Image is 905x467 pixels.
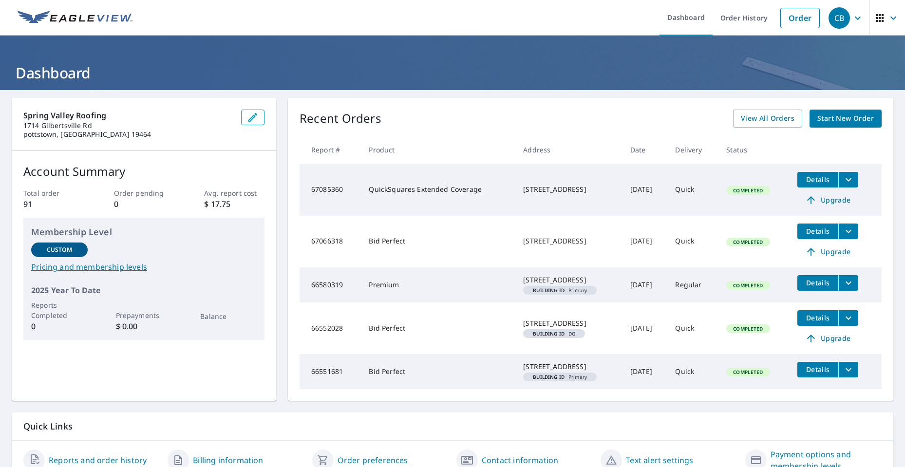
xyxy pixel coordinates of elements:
[31,261,257,273] a: Pricing and membership levels
[727,325,769,332] span: Completed
[47,245,72,254] p: Custom
[523,362,615,372] div: [STREET_ADDRESS]
[300,354,361,389] td: 66551681
[300,267,361,302] td: 66580319
[797,362,838,377] button: detailsBtn-66551681
[797,224,838,239] button: detailsBtn-67066318
[667,267,718,302] td: Regular
[667,135,718,164] th: Delivery
[114,188,174,198] p: Order pending
[482,454,558,466] a: Contact information
[803,175,832,184] span: Details
[797,192,858,208] a: Upgrade
[622,216,667,267] td: [DATE]
[23,121,233,130] p: 1714 Gilbertsville Rd
[533,374,565,379] em: Building ID
[361,267,515,302] td: Premium
[622,164,667,216] td: [DATE]
[667,354,718,389] td: Quick
[523,185,615,194] div: [STREET_ADDRESS]
[797,172,838,187] button: detailsBtn-67085360
[31,320,88,332] p: 0
[533,288,565,293] em: Building ID
[361,302,515,354] td: Bid Perfect
[18,11,132,25] img: EV Logo
[667,164,718,216] td: Quick
[829,7,850,29] div: CB
[300,216,361,267] td: 67066318
[49,454,147,466] a: Reports and order history
[718,135,790,164] th: Status
[204,198,264,210] p: $ 17.75
[817,112,874,125] span: Start New Order
[300,135,361,164] th: Report #
[622,267,667,302] td: [DATE]
[838,362,858,377] button: filesDropdownBtn-66551681
[797,310,838,326] button: detailsBtn-66552028
[361,354,515,389] td: Bid Perfect
[733,110,802,128] a: View All Orders
[23,110,233,121] p: Spring Valley Roofing
[527,288,593,293] span: Primary
[523,318,615,328] div: [STREET_ADDRESS]
[727,369,769,375] span: Completed
[361,164,515,216] td: QuickSquares Extended Coverage
[116,310,172,320] p: Prepayments
[300,110,381,128] p: Recent Orders
[838,224,858,239] button: filesDropdownBtn-67066318
[204,188,264,198] p: Avg. report cost
[797,244,858,260] a: Upgrade
[803,365,832,374] span: Details
[515,135,622,164] th: Address
[622,135,667,164] th: Date
[810,110,882,128] a: Start New Order
[31,225,257,239] p: Membership Level
[523,275,615,285] div: [STREET_ADDRESS]
[838,310,858,326] button: filesDropdownBtn-66552028
[300,164,361,216] td: 67085360
[622,302,667,354] td: [DATE]
[200,311,257,321] p: Balance
[803,313,832,322] span: Details
[797,331,858,346] a: Upgrade
[527,374,593,379] span: Primary
[741,112,794,125] span: View All Orders
[803,226,832,236] span: Details
[12,63,893,83] h1: Dashboard
[23,198,84,210] p: 91
[23,420,882,432] p: Quick Links
[727,187,769,194] span: Completed
[803,278,832,287] span: Details
[31,284,257,296] p: 2025 Year To Date
[527,331,581,336] span: DG
[533,331,565,336] em: Building ID
[780,8,820,28] a: Order
[838,172,858,187] button: filesDropdownBtn-67085360
[667,216,718,267] td: Quick
[31,300,88,320] p: Reports Completed
[361,216,515,267] td: Bid Perfect
[803,246,852,258] span: Upgrade
[193,454,263,466] a: Billing information
[23,163,264,180] p: Account Summary
[23,130,233,139] p: pottstown, [GEOGRAPHIC_DATA] 19464
[622,354,667,389] td: [DATE]
[803,194,852,206] span: Upgrade
[626,454,693,466] a: Text alert settings
[338,454,408,466] a: Order preferences
[838,275,858,291] button: filesDropdownBtn-66580319
[727,239,769,245] span: Completed
[523,236,615,246] div: [STREET_ADDRESS]
[797,275,838,291] button: detailsBtn-66580319
[116,320,172,332] p: $ 0.00
[300,302,361,354] td: 66552028
[727,282,769,289] span: Completed
[23,188,84,198] p: Total order
[361,135,515,164] th: Product
[114,198,174,210] p: 0
[803,333,852,344] span: Upgrade
[667,302,718,354] td: Quick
